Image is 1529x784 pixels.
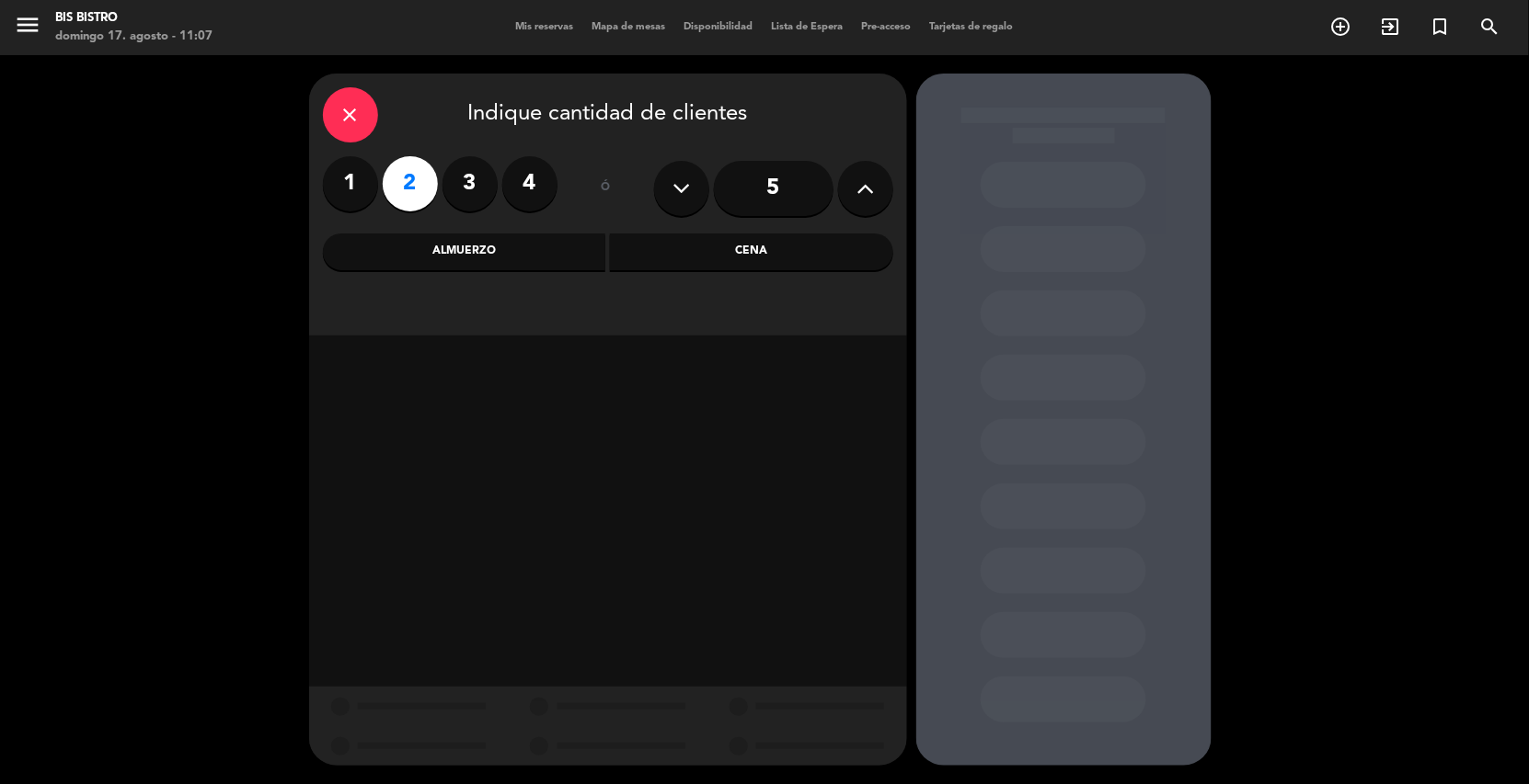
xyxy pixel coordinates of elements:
[323,233,606,270] div: Almuerzo
[14,11,41,45] button: menu
[507,22,583,32] span: Mis reservas
[1380,16,1402,38] i: exit_to_app
[921,22,1023,32] span: Tarjetas de regalo
[763,22,853,32] span: Lista de Espera
[610,233,893,270] div: Cena
[55,9,213,28] div: Bis Bistro
[502,156,558,211] label: 4
[1330,16,1352,38] i: add_circle_outline
[1479,16,1501,38] i: search
[323,87,893,142] div: Indique cantidad de clientes
[383,156,438,211] label: 2
[1430,16,1452,38] i: turned_in_not
[853,22,921,32] span: Pre-acceso
[323,156,378,211] label: 1
[583,22,675,32] span: Mapa de mesas
[576,156,636,221] div: ó
[675,22,763,32] span: Disponibilidad
[14,11,41,39] i: menu
[443,156,498,211] label: 3
[339,104,362,126] i: close
[55,28,213,46] div: domingo 17. agosto - 11:07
